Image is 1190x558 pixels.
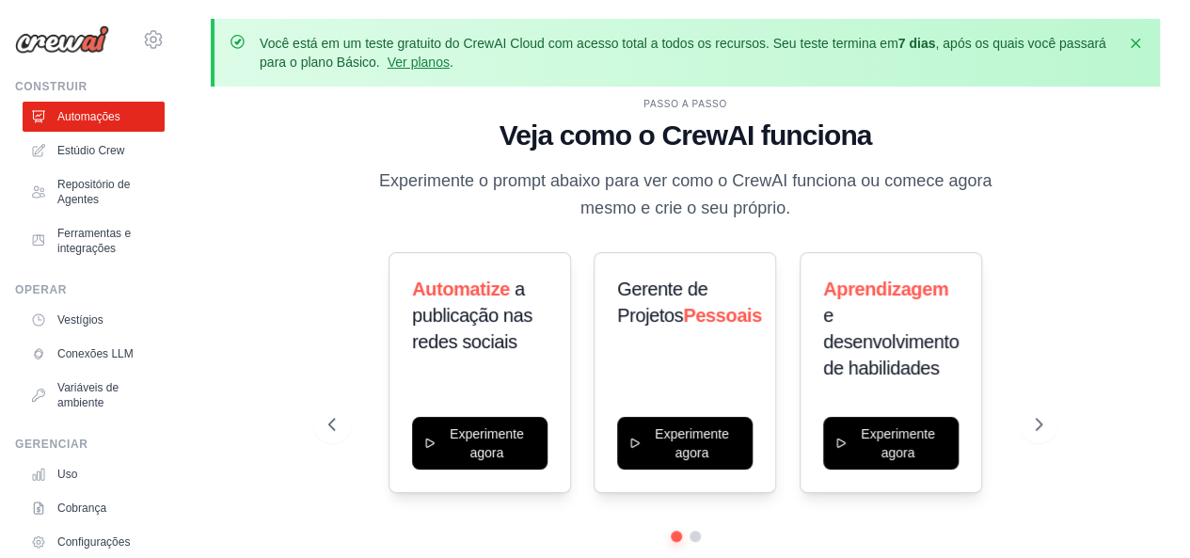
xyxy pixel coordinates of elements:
[379,171,992,217] font: Experimente o prompt abaixo para ver como o CrewAI funciona ou comece agora mesmo e crie o seu pr...
[1096,468,1190,558] iframe: Widget de bate-papo
[23,169,165,215] a: Repositório de Agentes
[412,279,510,299] font: Automatize
[898,36,936,51] font: 7 dias
[23,527,165,557] a: Configurações
[861,426,935,460] font: Experimente agora
[15,283,67,296] font: Operar
[450,55,453,70] font: .
[23,339,165,369] a: Conexões LLM
[15,80,87,93] font: Construir
[500,120,872,151] font: Veja como o CrewAI funciona
[260,36,898,51] font: Você está em um teste gratuito do CrewAI Cloud com acesso total a todos os recursos. Seu teste te...
[57,178,130,206] font: Repositório de Agentes
[57,502,106,515] font: Cobrança
[823,417,959,470] button: Experimente agora
[23,102,165,132] a: Automações
[388,55,450,70] a: Ver planos
[57,535,130,549] font: Configurações
[683,305,762,326] font: Pessoais
[57,381,119,409] font: Variáveis ​​de ambiente
[23,136,165,166] a: Estúdio Crew
[655,426,729,460] font: Experimente agora
[23,218,165,263] a: Ferramentas e integrações
[617,417,753,470] button: Experimente agora
[450,426,524,460] font: Experimente agora
[57,313,103,327] font: Vestígios
[57,144,124,157] font: Estúdio Crew
[617,279,707,326] font: Gerente de Projetos
[57,468,77,481] font: Uso
[15,438,87,451] font: Gerenciar
[823,305,959,378] font: e desenvolvimento de habilidades
[643,99,727,109] font: PASSO A PASSO
[823,279,948,299] font: Aprendizagem
[57,227,131,255] font: Ferramentas e integrações
[23,373,165,418] a: Variáveis ​​de ambiente
[15,25,109,54] img: Logotipo
[23,459,165,489] a: Uso
[412,279,532,352] font: a publicação nas redes sociais
[57,110,120,123] font: Automações
[412,417,547,470] button: Experimente agora
[23,305,165,335] a: Vestígios
[23,493,165,523] a: Cobrança
[57,347,134,360] font: Conexões LLM
[260,36,1106,70] font: , após os quais você passará para o plano Básico.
